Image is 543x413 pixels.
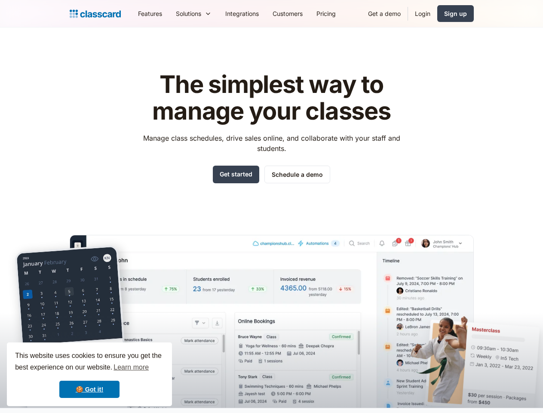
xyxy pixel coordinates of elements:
[7,342,172,406] div: cookieconsent
[112,361,150,374] a: learn more about cookies
[266,4,310,23] a: Customers
[70,8,121,20] a: home
[444,9,467,18] div: Sign up
[361,4,408,23] a: Get a demo
[310,4,343,23] a: Pricing
[218,4,266,23] a: Integrations
[59,381,120,398] a: dismiss cookie message
[135,71,408,124] h1: The simplest way to manage your classes
[408,4,437,23] a: Login
[169,4,218,23] div: Solutions
[131,4,169,23] a: Features
[15,351,164,374] span: This website uses cookies to ensure you get the best experience on our website.
[176,9,201,18] div: Solutions
[213,166,259,183] a: Get started
[264,166,330,183] a: Schedule a demo
[135,133,408,154] p: Manage class schedules, drive sales online, and collaborate with your staff and students.
[437,5,474,22] a: Sign up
